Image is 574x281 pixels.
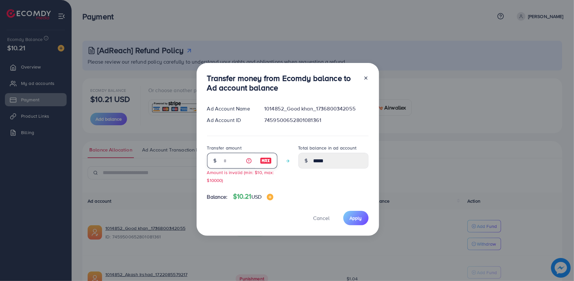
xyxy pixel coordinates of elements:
[260,157,272,165] img: image
[305,211,338,225] button: Cancel
[207,145,242,151] label: Transfer amount
[207,73,358,92] h3: Transfer money from Ecomdy balance to Ad account balance
[350,215,362,221] span: Apply
[251,193,262,200] span: USD
[343,211,369,225] button: Apply
[259,116,373,124] div: 7459500652801081361
[259,105,373,112] div: 1014852_Good khan_1736800342055
[267,194,273,200] img: image
[202,105,259,112] div: Ad Account Name
[207,193,228,201] span: Balance:
[202,116,259,124] div: Ad Account ID
[233,192,273,201] h4: $10.21
[207,169,274,183] small: Amount is invalid (min: $10, max: $10000)
[313,214,330,222] span: Cancel
[298,145,357,151] label: Total balance in ad account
